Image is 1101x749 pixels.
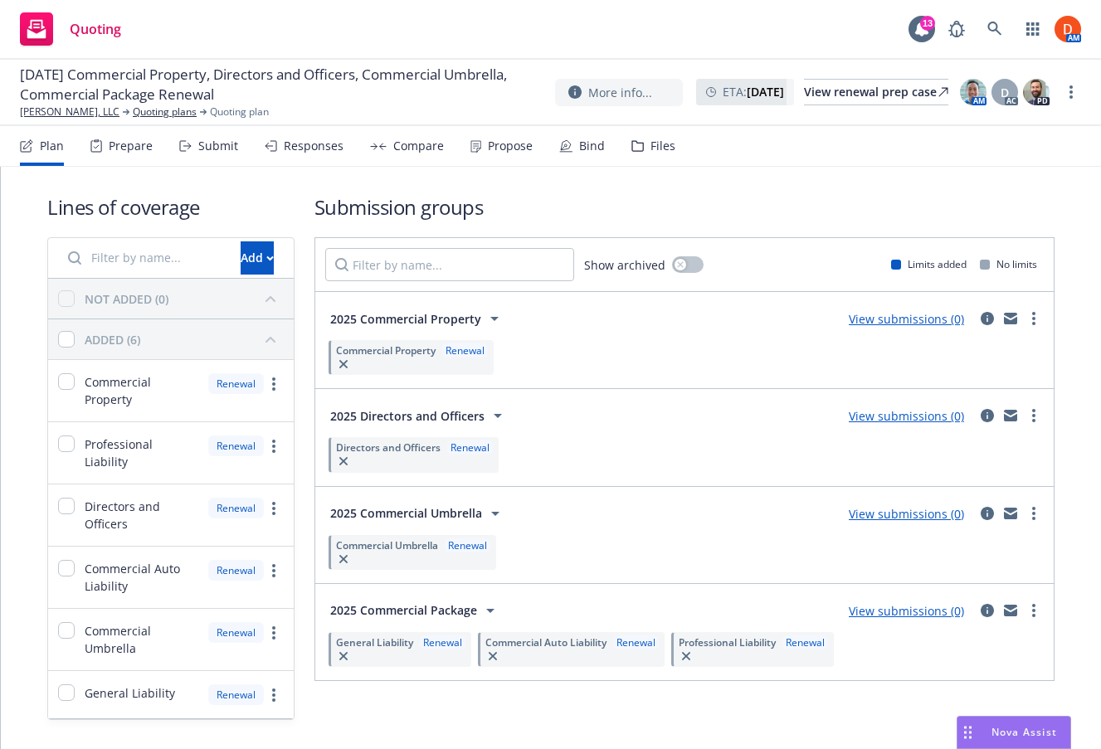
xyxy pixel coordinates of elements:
a: more [264,623,284,643]
a: more [1024,601,1044,620]
a: more [264,561,284,581]
div: Prepare [109,139,153,153]
div: Renewal [782,635,828,649]
div: 13 [920,16,935,31]
button: Nova Assist [957,716,1071,749]
span: Commercial Property [85,373,198,408]
h1: Lines of coverage [47,193,295,221]
span: Quoting plan [210,105,269,119]
input: Filter by name... [58,241,231,275]
button: 2025 Commercial Package [325,594,505,627]
span: General Liability [336,635,413,649]
div: Drag to move [957,717,978,748]
div: View renewal prep case [804,80,948,105]
div: Limits added [891,257,967,271]
span: Nova Assist [991,725,1057,739]
div: Submit [198,139,238,153]
span: ETA : [723,83,784,100]
div: Renewal [208,684,264,705]
span: General Liability [85,684,175,702]
a: [PERSON_NAME], LLC [20,105,119,119]
img: photo [1055,16,1081,42]
a: mail [1001,601,1021,620]
div: Add [241,242,274,274]
h1: Submission groups [314,193,1055,221]
a: Quoting [13,6,128,52]
a: mail [1001,503,1021,523]
span: [DATE] Commercial Property, Directors and Officers, Commercial Umbrella, Commercial Package Renewal [20,65,542,105]
a: more [1061,82,1081,102]
a: more [264,499,284,518]
div: Propose [488,139,533,153]
a: Quoting plans [133,105,197,119]
span: 2025 Commercial Umbrella [330,504,482,522]
div: Renewal [442,343,488,357]
a: circleInformation [977,503,997,523]
a: circleInformation [977,406,997,426]
a: more [264,374,284,394]
a: more [1024,406,1044,426]
a: mail [1001,309,1021,328]
div: Files [650,139,675,153]
button: 2025 Directors and Officers [325,399,513,432]
span: Commercial Auto Liability [485,635,607,649]
span: Directors and Officers [85,498,198,533]
span: Commercial Umbrella [85,622,198,657]
div: Renewal [447,440,493,455]
a: more [264,436,284,456]
a: View submissions (0) [849,603,964,619]
div: Plan [40,139,64,153]
a: View submissions (0) [849,408,964,424]
div: NOT ADDED (0) [85,290,168,308]
a: circleInformation [977,601,997,620]
span: Commercial Auto Liability [85,560,198,595]
a: more [264,685,284,705]
span: Directors and Officers [336,440,441,455]
button: ADDED (6) [85,326,284,353]
button: 2025 Commercial Umbrella [325,497,510,530]
div: Renewal [208,560,264,581]
strong: [DATE] [747,84,784,100]
input: Filter by name... [325,248,574,281]
div: No limits [980,257,1037,271]
span: Professional Liability [85,435,198,470]
div: Renewal [208,373,264,394]
a: more [1024,309,1044,328]
span: More info... [588,84,652,101]
a: mail [1001,406,1021,426]
div: Renewal [208,622,264,643]
button: 2025 Commercial Property [325,302,509,335]
div: Renewal [445,538,490,552]
a: circleInformation [977,309,997,328]
span: Commercial Umbrella [336,538,438,552]
div: Bind [579,139,605,153]
button: More info... [555,79,683,106]
span: D [1001,84,1009,101]
button: NOT ADDED (0) [85,285,284,312]
a: View submissions (0) [849,506,964,522]
span: 2025 Commercial Property [330,310,481,328]
span: Commercial Property [336,343,436,357]
div: Renewal [208,435,264,456]
a: View submissions (0) [849,311,964,327]
span: Show archived [584,256,665,274]
a: more [1024,503,1044,523]
img: photo [1023,79,1050,105]
div: Renewal [613,635,659,649]
a: Search [978,12,1011,46]
img: photo [960,79,987,105]
div: Responses [284,139,343,153]
div: Renewal [420,635,465,649]
button: Add [241,241,274,275]
div: ADDED (6) [85,331,140,348]
span: 2025 Directors and Officers [330,407,485,425]
a: Report a Bug [940,12,973,46]
span: Quoting [70,22,121,36]
span: Professional Liability [679,635,776,649]
a: View renewal prep case [804,79,948,105]
a: Switch app [1016,12,1050,46]
div: Compare [393,139,444,153]
div: Renewal [208,498,264,518]
span: 2025 Commercial Package [330,601,477,619]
